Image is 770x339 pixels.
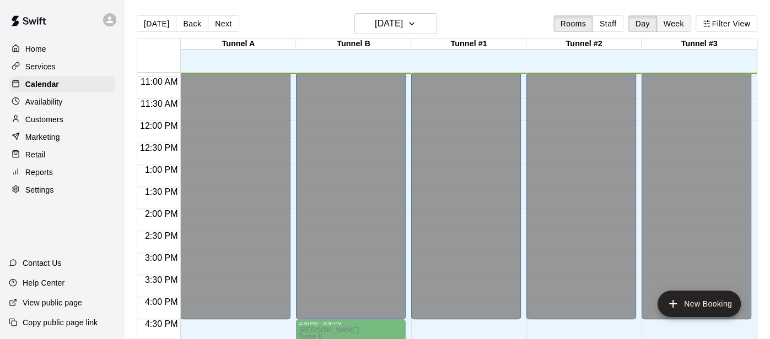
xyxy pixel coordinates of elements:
a: Marketing [9,129,115,145]
button: Rooms [553,15,593,32]
button: [DATE] [137,15,176,32]
p: Copy public page link [23,317,98,328]
button: Staff [593,15,624,32]
div: Tunnel #1 [411,39,526,50]
a: Home [9,41,115,57]
p: Reports [25,167,53,178]
div: Tunnel A [181,39,296,50]
span: 4:00 PM [142,297,181,307]
span: 1:30 PM [142,187,181,196]
span: 3:00 PM [142,253,181,263]
span: 12:00 PM [137,121,180,130]
button: [DATE] [354,13,437,34]
button: Day [628,15,656,32]
a: Calendar [9,76,115,92]
button: Back [176,15,208,32]
a: Settings [9,182,115,198]
a: Reports [9,164,115,181]
span: 1:00 PM [142,165,181,174]
span: 2:00 PM [142,209,181,218]
button: add [658,291,741,317]
div: Tunnel B [296,39,411,50]
span: 11:00 AM [138,77,181,86]
span: 4:30 PM [142,319,181,329]
p: View public page [23,297,82,308]
p: Retail [25,149,46,160]
div: 4:30 PM – 8:30 PM [299,321,402,326]
span: 11:30 AM [138,99,181,108]
button: Filter View [696,15,757,32]
a: Retail [9,146,115,163]
span: 12:30 PM [137,143,180,152]
span: 3:30 PM [142,275,181,285]
p: Calendar [25,79,59,90]
p: Customers [25,114,63,125]
p: Marketing [25,132,60,143]
span: 2:30 PM [142,231,181,240]
p: Services [25,61,56,72]
p: Help Center [23,277,64,288]
a: Customers [9,111,115,128]
a: Availability [9,94,115,110]
p: Contact Us [23,258,62,269]
p: Availability [25,96,63,107]
a: Services [9,58,115,75]
h6: [DATE] [375,16,403,31]
button: Next [208,15,239,32]
p: Home [25,43,46,54]
button: Week [656,15,691,32]
div: Tunnel #3 [642,39,757,50]
div: Tunnel #2 [526,39,642,50]
p: Settings [25,184,54,195]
